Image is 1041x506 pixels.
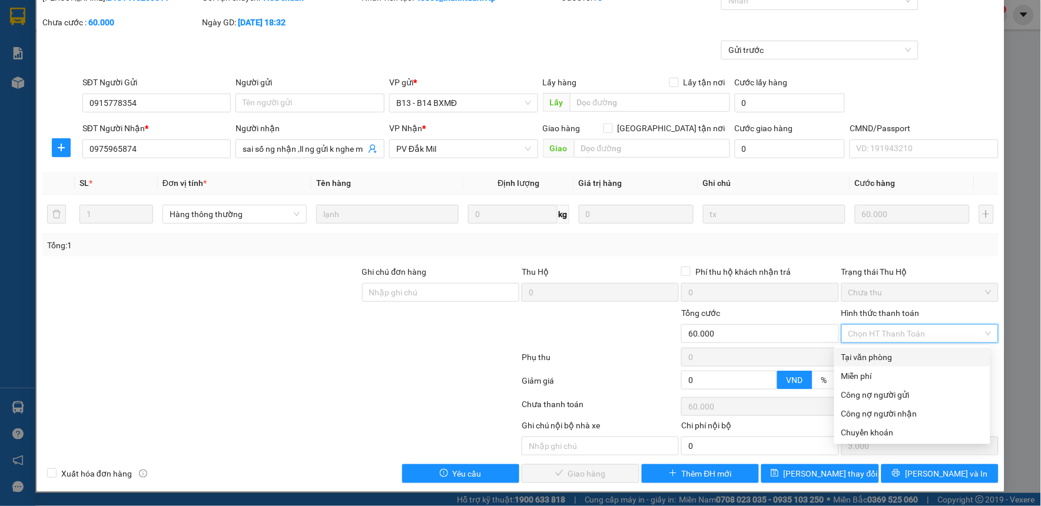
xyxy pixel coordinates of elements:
[841,308,920,318] label: Hình thức thanh toán
[389,76,538,89] div: VP gửi
[691,265,795,278] span: Phí thu hộ khách nhận trả
[841,388,983,401] div: Công nợ người gửi
[841,369,983,382] div: Miễn phí
[761,464,879,483] button: save[PERSON_NAME] thay đổi
[236,122,384,135] div: Người nhận
[88,18,114,27] b: 60.000
[79,178,89,188] span: SL
[841,265,999,278] div: Trạng thái Thu Hộ
[90,82,109,99] span: Nơi nhận:
[170,205,300,223] span: Hàng thông thường
[114,44,166,53] span: 21410250637
[579,178,622,188] span: Giá trị hàng
[52,138,71,157] button: plus
[613,122,730,135] span: [GEOGRAPHIC_DATA] tận nơi
[642,464,760,483] button: plusThêm ĐH mới
[389,124,422,133] span: VP Nhận
[31,19,95,63] strong: CÔNG TY TNHH [GEOGRAPHIC_DATA] 214 QL13 - P.26 - Q.BÌNH THẠNH - TP HCM 1900888606
[163,178,207,188] span: Đơn vị tính
[787,375,803,385] span: VND
[47,205,66,224] button: delete
[771,469,779,478] span: save
[52,143,70,152] span: plus
[440,469,448,478] span: exclamation-circle
[703,205,846,224] input: Ghi Chú
[543,124,581,133] span: Giao hàng
[316,205,459,224] input: VD: Bàn, Ghế
[735,139,846,158] input: Cước giao hàng
[834,404,990,423] div: Cước gửi hàng sẽ được ghi vào công nợ của người nhận
[728,41,911,59] span: Gửi trước
[784,467,878,480] span: [PERSON_NAME] thay đổi
[543,139,574,158] span: Giao
[821,375,827,385] span: %
[669,469,677,478] span: plus
[202,16,359,29] div: Ngày GD:
[368,144,377,154] span: user-add
[41,71,137,79] strong: BIÊN NHẬN GỬI HÀNG HOÁ
[238,18,286,27] b: [DATE] 18:32
[520,398,680,418] div: Chưa thanh toán
[543,78,577,87] span: Lấy hàng
[522,464,639,483] button: checkGiao hàng
[12,26,27,56] img: logo
[682,467,732,480] span: Thêm ĐH mới
[979,205,994,224] button: plus
[362,283,519,302] input: Ghi chú đơn hàng
[520,374,680,395] div: Giảm giá
[855,178,896,188] span: Cước hàng
[12,82,24,99] span: Nơi gửi:
[841,407,983,420] div: Công nợ người nhận
[558,205,569,224] span: kg
[841,351,983,364] div: Tại văn phòng
[735,94,846,112] input: Cước lấy hàng
[574,139,730,158] input: Dọc đường
[57,467,137,480] span: Xuất hóa đơn hàng
[453,467,482,480] span: Yêu cầu
[735,124,793,133] label: Cước giao hàng
[520,351,680,371] div: Phụ thu
[905,467,987,480] span: [PERSON_NAME] và In
[848,325,992,342] span: Chọn HT Thanh Toán
[498,178,539,188] span: Định lượng
[841,426,983,439] div: Chuyển khoản
[396,94,531,112] span: B13 - B14 BXMĐ
[522,267,549,277] span: Thu Hộ
[681,419,838,437] div: Chi phí nội bộ
[579,205,694,224] input: 0
[850,122,999,135] div: CMND/Passport
[82,122,231,135] div: SĐT Người Nhận
[112,53,166,62] span: 16:49:10 [DATE]
[402,464,520,483] button: exclamation-circleYêu cầu
[543,93,570,112] span: Lấy
[522,419,679,437] div: Ghi chú nội bộ nhà xe
[522,437,679,455] input: Nhập ghi chú
[855,205,970,224] input: 0
[848,284,992,301] span: Chưa thu
[362,267,427,277] label: Ghi chú đơn hàng
[681,308,720,318] span: Tổng cước
[679,76,730,89] span: Lấy tận nơi
[396,140,531,158] span: PV Đắk Mil
[42,16,200,29] div: Chưa cước :
[316,178,351,188] span: Tên hàng
[892,469,900,478] span: printer
[735,78,788,87] label: Cước lấy hàng
[570,93,730,112] input: Dọc đường
[236,76,384,89] div: Người gửi
[834,385,990,404] div: Cước gửi hàng sẽ được ghi vào công nợ của người gửi
[881,464,999,483] button: printer[PERSON_NAME] và In
[47,239,402,252] div: Tổng: 1
[698,172,850,195] th: Ghi chú
[118,82,147,89] span: PV Đắk Mil
[139,470,147,478] span: info-circle
[82,76,231,89] div: SĐT Người Gửi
